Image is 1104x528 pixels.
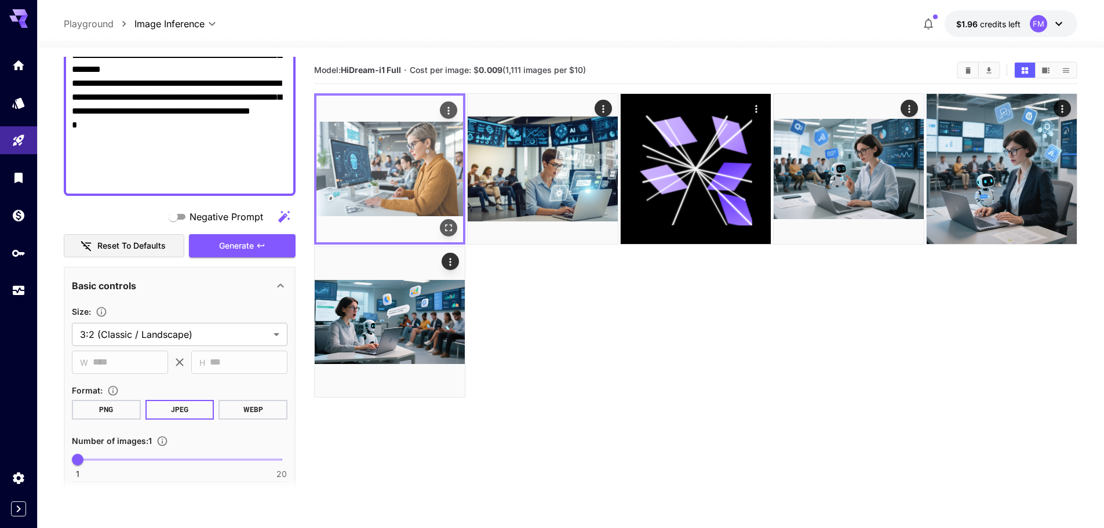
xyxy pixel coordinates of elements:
div: Actions [595,100,612,117]
button: Generate [189,234,296,258]
div: Settings [12,471,25,485]
span: $1.96 [956,19,980,29]
b: HiDream-i1 Full [341,65,401,75]
button: $1.957FM [945,10,1077,37]
p: · [404,63,407,77]
img: tab_keywords_by_traffic_grey.svg [123,67,133,77]
p: Basic controls [72,279,136,293]
div: Actions [440,101,457,119]
div: Dominio [61,68,89,76]
img: 9k= [927,94,1077,244]
button: Show images in video view [1036,63,1056,78]
div: Show images in grid viewShow images in video viewShow images in list view [1014,61,1077,79]
div: Palabras clave [136,68,184,76]
span: Image Inference [134,17,205,31]
span: Size : [72,307,91,316]
div: Usage [12,283,25,298]
button: JPEG [145,400,214,420]
img: 2Q== [468,94,618,244]
div: Actions [901,100,918,117]
span: 1 [76,468,79,480]
span: credits left [980,19,1021,29]
div: Home [12,58,25,72]
div: Models [12,96,25,110]
img: 2Q== [774,94,924,244]
img: 2Q== [316,96,463,242]
button: PNG [72,400,141,420]
span: W [80,356,88,369]
div: Actions [442,253,459,270]
span: H [199,356,205,369]
span: Generate [219,239,254,253]
a: Playground [64,17,114,31]
button: Expand sidebar [11,501,26,516]
nav: breadcrumb [64,17,134,31]
div: v 4.0.25 [32,19,57,28]
button: Adjust the dimensions of the generated image by specifying its width and height in pixels, or sel... [91,306,112,318]
img: tab_domain_overview_orange.svg [48,67,57,77]
button: Specify how many images to generate in a single request. Each image generation will be charged se... [152,435,173,447]
span: Format : [72,385,103,395]
button: Show images in grid view [1015,63,1035,78]
button: Choose the file format for the output image. [103,385,123,396]
b: 0.009 [479,65,502,75]
span: Number of images : 1 [72,436,152,446]
button: Show images in list view [1056,63,1076,78]
button: WEBP [218,400,287,420]
div: Actions [1054,100,1071,117]
img: Z [315,247,465,397]
button: Reset to defaults [64,234,184,258]
div: Dominio: [URL] [30,30,85,39]
div: Library [12,170,25,185]
img: website_grey.svg [19,30,28,39]
div: API Keys [12,246,25,260]
div: Open in fullscreen [440,219,457,236]
div: Wallet [12,208,25,223]
button: Download All [979,63,999,78]
span: 3:2 (Classic / Landscape) [80,327,269,341]
span: 20 [276,468,287,480]
div: FM [1030,15,1047,32]
span: Model: [314,65,401,75]
img: logo_orange.svg [19,19,28,28]
div: $1.957 [956,18,1021,30]
div: Clear ImagesDownload All [957,61,1000,79]
div: Basic controls [72,272,287,300]
span: Negative Prompt [190,210,263,224]
div: Playground [12,133,25,148]
div: Actions [748,100,765,117]
span: Cost per image: $ (1,111 images per $10) [410,65,586,75]
button: Clear Images [958,63,978,78]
